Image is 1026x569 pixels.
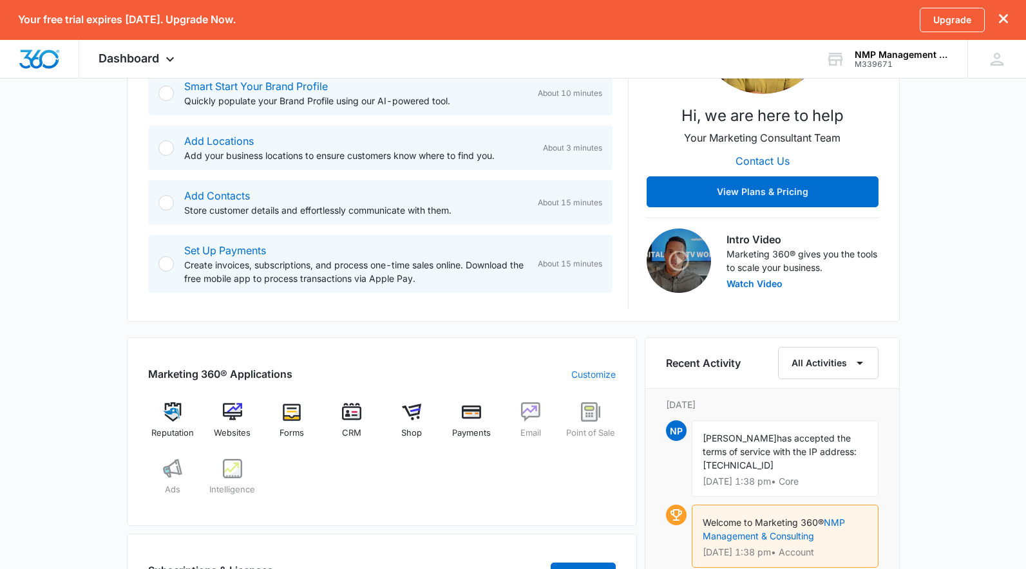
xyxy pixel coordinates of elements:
span: has accepted the terms of service with the IP address: [703,433,857,457]
p: Quickly populate your Brand Profile using our AI-powered tool. [184,94,527,107]
span: Payments [452,427,491,440]
button: Watch Video [727,279,783,288]
button: All Activities [778,347,879,379]
a: Websites [207,402,257,449]
p: [DATE] 1:38 pm • Account [703,548,868,557]
a: Set Up Payments [184,244,266,257]
span: About 15 minutes [538,197,602,209]
span: CRM [342,427,361,440]
span: Reputation [151,427,194,440]
a: Payments [446,402,496,449]
button: View Plans & Pricing [647,176,879,207]
button: dismiss this dialog [999,14,1008,26]
a: Shop [387,402,437,449]
span: Intelligence [209,483,255,496]
div: Dashboard [79,40,197,78]
a: Email [506,402,556,449]
p: Hi, we are here to help [681,104,844,127]
p: Create invoices, subscriptions, and process one-time sales online. Download the free mobile app t... [184,258,527,285]
p: Your Marketing Consultant Team [684,130,841,145]
p: [DATE] [666,398,879,411]
h3: Intro Video [727,232,879,247]
p: Add your business locations to ensure customers know where to find you. [184,149,533,162]
a: Reputation [148,402,198,449]
a: Upgrade [920,8,985,32]
span: Forms [280,427,304,440]
div: account id [855,60,949,69]
p: [DATE] 1:38 pm • Core [703,477,868,486]
img: Intro Video [647,229,711,293]
h2: Marketing 360® Applications [148,366,292,382]
div: account name [855,50,949,60]
span: Point of Sale [566,427,615,440]
span: About 15 minutes [538,258,602,270]
span: Websites [214,427,251,440]
a: CRM [327,402,377,449]
span: Email [520,427,541,440]
button: Contact Us [723,145,803,176]
span: Shop [401,427,422,440]
span: About 10 minutes [538,88,602,99]
span: Dashboard [99,51,159,65]
p: Your free trial expires [DATE]. Upgrade Now. [18,14,236,26]
p: Marketing 360® gives you the tools to scale your business. [727,247,879,274]
a: Add Locations [184,135,254,147]
a: Ads [148,459,198,505]
span: About 3 minutes [543,142,602,154]
p: Store customer details and effortlessly communicate with them. [184,203,527,217]
a: Forms [267,402,317,449]
span: NP [666,420,687,441]
h6: Recent Activity [666,355,741,371]
a: Customize [571,368,616,381]
span: [PERSON_NAME] [703,433,777,443]
a: Point of Sale [566,402,616,449]
a: Smart Start Your Brand Profile [184,80,328,93]
span: Ads [165,483,180,496]
a: Add Contacts [184,189,250,202]
span: [TECHNICAL_ID] [703,460,774,471]
a: Intelligence [207,459,257,505]
span: Welcome to Marketing 360® [703,517,824,528]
